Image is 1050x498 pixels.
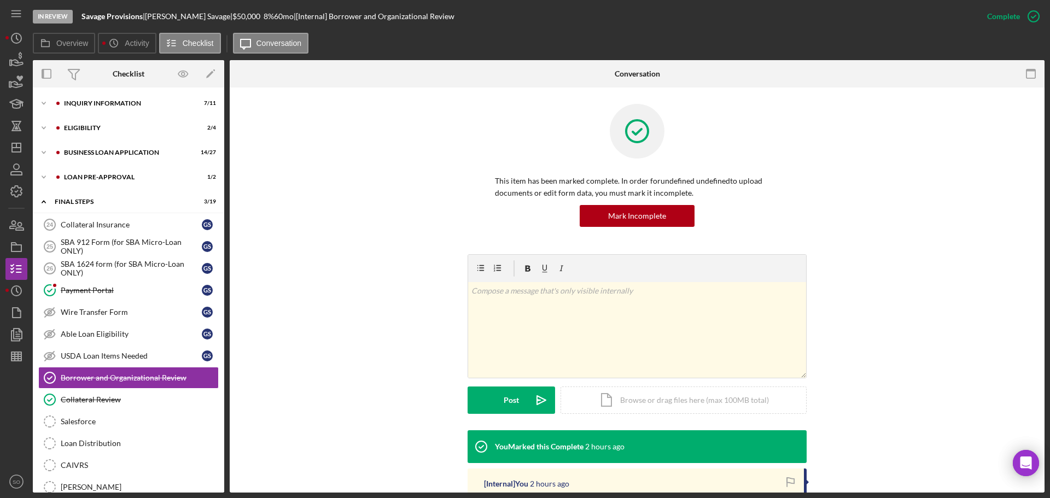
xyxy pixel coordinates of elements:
div: Mark Incomplete [608,205,666,227]
div: Borrower and Organizational Review [61,373,218,382]
button: Activity [98,33,156,54]
a: CAIVRS [38,454,219,476]
tspan: 25 [46,243,53,250]
div: Conversation [615,69,660,78]
a: Salesforce [38,411,219,432]
div: G S [202,241,213,252]
div: INQUIRY INFORMATION [64,100,189,107]
div: 3 / 19 [196,198,216,205]
button: Complete [976,5,1045,27]
div: Loan Distribution [61,439,218,448]
div: G S [202,329,213,339]
div: 8 % [264,12,274,21]
label: Activity [125,39,149,48]
button: Conversation [233,33,309,54]
div: Salesforce [61,417,218,426]
span: $50,000 [232,11,260,21]
div: BUSINESS LOAN APPLICATION [64,149,189,156]
a: Payment PortalGS [38,279,219,301]
div: Able Loan Eligibility [61,330,202,338]
div: CAIVRS [61,461,218,470]
div: SBA 912 Form (for SBA Micro-Loan ONLY) [61,238,202,255]
text: SO [13,479,20,485]
tspan: 26 [46,265,53,272]
div: G S [202,307,213,318]
time: 2025-09-04 16:05 [585,442,625,451]
button: Overview [33,33,95,54]
div: Checklist [113,69,144,78]
div: You Marked this Complete [495,442,584,451]
div: 1 / 2 [196,174,216,180]
a: 25SBA 912 Form (for SBA Micro-Loan ONLY)GS [38,236,219,257]
a: Able Loan EligibilityGS [38,323,219,345]
label: Checklist [183,39,214,48]
a: [PERSON_NAME] [38,476,219,498]
div: Open Intercom Messenger [1013,450,1039,476]
a: Collateral Review [38,389,219,411]
div: 14 / 27 [196,149,216,156]
label: Conversation [256,39,302,48]
div: [PERSON_NAME] [61,483,218,491]
a: Wire Transfer FormGS [38,301,219,323]
div: Post [504,386,519,414]
div: LOAN PRE-APPROVAL [64,174,189,180]
div: | [81,12,145,21]
div: 7 / 11 [196,100,216,107]
time: 2025-09-04 16:05 [530,479,569,488]
p: This item has been marked complete. In order for undefined undefined to upload documents or edit ... [495,175,779,200]
b: Savage Provisions [81,11,143,21]
div: | [Internal] Borrower and Organizational Review [294,12,454,21]
div: [Internal] You [484,479,528,488]
div: 60 mo [274,12,294,21]
div: ELIGIBILITY [64,125,189,131]
div: FINAL STEPS [55,198,189,205]
button: Checklist [159,33,221,54]
div: G S [202,219,213,230]
button: SO [5,471,27,493]
a: Loan Distribution [38,432,219,454]
a: USDA Loan Items NeededGS [38,345,219,367]
button: Post [468,386,555,414]
div: Complete [987,5,1020,27]
div: G S [202,350,213,361]
div: Payment Portal [61,286,202,295]
div: G S [202,263,213,274]
div: In Review [33,10,73,24]
label: Overview [56,39,88,48]
div: Collateral Insurance [61,220,202,229]
button: Mark Incomplete [580,205,695,227]
div: Collateral Review [61,395,218,404]
a: 26SBA 1624 form (for SBA Micro-Loan ONLY)GS [38,257,219,279]
div: [PERSON_NAME] Savage | [145,12,232,21]
a: Borrower and Organizational Review [38,367,219,389]
div: Wire Transfer Form [61,308,202,317]
div: USDA Loan Items Needed [61,351,202,360]
div: G S [202,285,213,296]
a: 24Collateral InsuranceGS [38,214,219,236]
tspan: 24 [46,221,54,228]
div: SBA 1624 form (for SBA Micro-Loan ONLY) [61,260,202,277]
div: 2 / 4 [196,125,216,131]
